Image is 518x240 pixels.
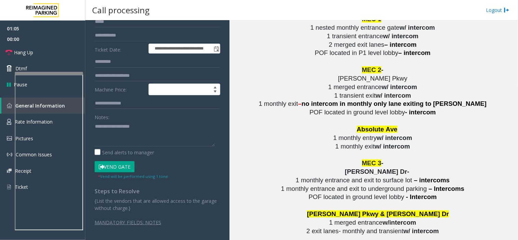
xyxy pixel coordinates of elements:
[281,185,427,192] span: 1 monthly entrance and exit to underground parking
[98,174,168,179] small: Vend will be performed using 1 tone
[7,169,12,173] img: 'icon'
[93,44,147,54] label: Ticket Date:
[345,168,407,175] span: [PERSON_NAME] Dr
[329,41,384,48] span: 2 merged exit lanes
[309,109,405,116] span: POF located in ground level lobby
[310,24,400,31] span: 1 nested monthly entrance gate
[382,219,416,226] span: w/intercom
[327,32,383,40] span: 1 transient entrance
[95,197,220,212] p: {List the vendors that are allowed access to the garage without charge.}
[362,66,381,73] span: MEC 2
[405,109,415,116] span: - in
[357,126,397,133] span: Absolute Ave
[407,168,409,175] span: -
[504,6,509,14] img: logout
[212,44,220,54] span: Toggle popup
[306,227,403,235] span: 2 exit lanes- monthly and transient
[377,134,412,141] span: w/ intercom
[95,149,154,156] label: Send alerts to manager
[415,109,436,116] span: tercom
[335,143,375,150] span: 1 monthly exit
[302,100,487,107] span: no intercom in monthly only lane exiting to [PERSON_NAME]
[210,89,220,95] span: Decrease value
[95,161,135,173] button: Vend Gate
[329,219,383,226] span: 1 merged entrance
[384,41,417,48] span: – intercom
[7,152,12,157] img: 'icon'
[381,66,383,73] span: -
[14,49,33,56] span: Hang Up
[381,159,383,167] span: -
[315,49,398,56] span: POF located in P1 level lobby
[15,65,27,72] span: Dtmf
[334,92,376,99] span: 1 transient exit
[406,193,437,200] span: - Intercom
[333,134,377,141] span: 1 monthly entry
[93,84,147,95] label: Machine Price:
[328,83,382,90] span: 1 merged entrance
[95,111,109,121] label: Notes:
[486,6,509,14] a: Logout
[7,103,12,108] img: 'icon'
[414,177,450,184] span: – intercoms
[404,227,439,235] span: w/ intercom
[375,143,410,150] span: w/ intercom
[210,84,220,89] span: Increase value
[338,75,407,82] span: [PERSON_NAME] Pkwy
[89,2,153,18] h3: Call processing
[14,81,27,88] span: Pause
[362,159,381,167] span: MEC 3
[298,100,302,107] span: –
[7,184,11,190] img: 'icon'
[309,193,404,200] span: POF located in ground level lobby
[400,24,435,31] span: w/ intercom
[429,185,464,192] span: – Intercoms
[383,32,419,40] span: w/ intercom
[307,210,449,217] span: [PERSON_NAME] Pkwy & [PERSON_NAME] Dr
[382,83,417,90] span: w/ intercom
[259,100,298,107] span: 1 monthly exit
[7,136,12,141] img: 'icon'
[398,49,431,56] span: – intercom
[296,177,412,184] span: 1 monthly entrance and exit to surface lot
[95,188,220,195] h4: Steps to Resolve
[7,119,11,125] img: 'icon'
[376,92,411,99] span: w/ intercom
[1,98,85,114] a: General Information
[95,219,161,226] span: MANDATORY FIELDS: NOTES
